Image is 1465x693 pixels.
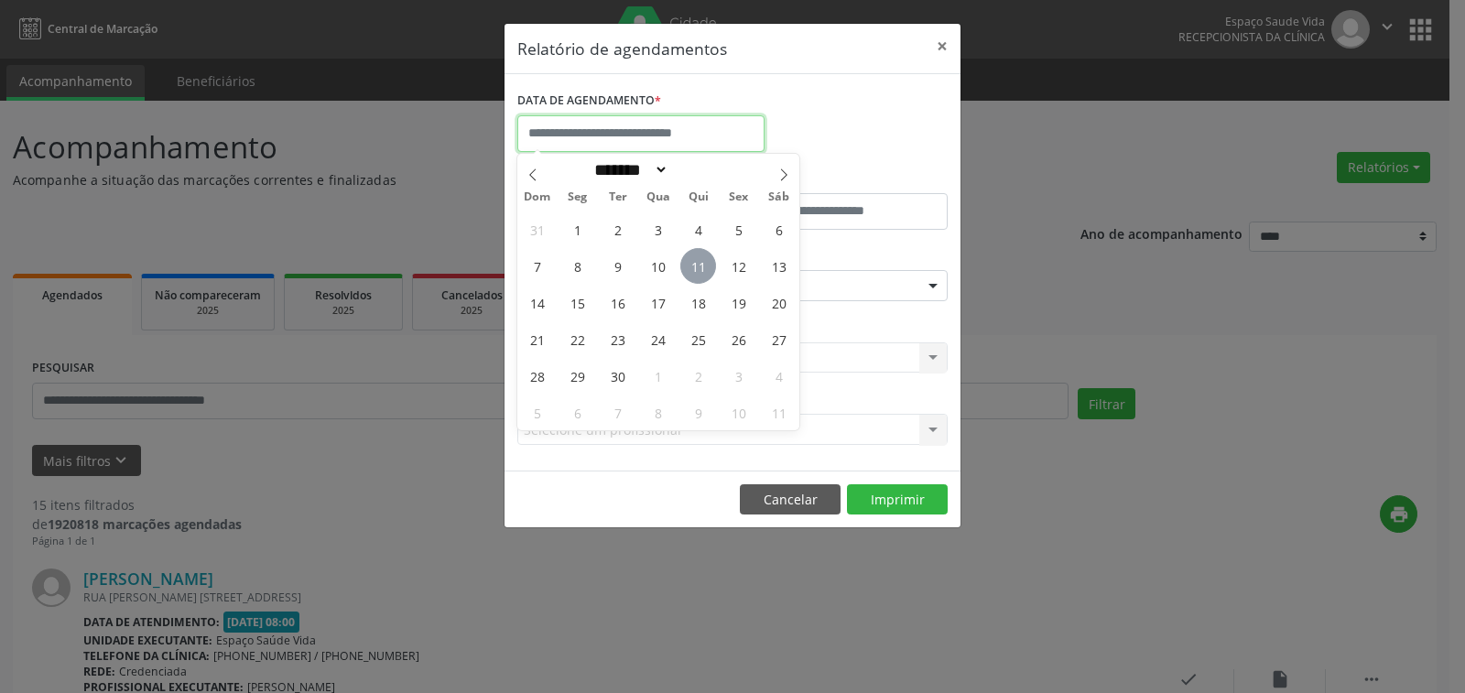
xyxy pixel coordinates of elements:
span: Outubro 5, 2025 [519,395,555,430]
span: Setembro 14, 2025 [519,285,555,320]
label: ATÉ [737,165,948,193]
span: Outubro 1, 2025 [640,358,676,394]
span: Outubro 9, 2025 [680,395,716,430]
span: Outubro 2, 2025 [680,358,716,394]
span: Outubro 7, 2025 [600,395,635,430]
span: Setembro 26, 2025 [721,321,756,357]
input: Year [668,160,729,179]
span: Setembro 9, 2025 [600,248,635,284]
span: Setembro 28, 2025 [519,358,555,394]
span: Outubro 6, 2025 [559,395,595,430]
span: Setembro 17, 2025 [640,285,676,320]
span: Setembro 6, 2025 [761,211,797,247]
span: Setembro 19, 2025 [721,285,756,320]
span: Outubro 3, 2025 [721,358,756,394]
span: Setembro 24, 2025 [640,321,676,357]
button: Imprimir [847,484,948,515]
span: Qua [638,191,678,203]
span: Agosto 31, 2025 [519,211,555,247]
span: Setembro 20, 2025 [761,285,797,320]
span: Setembro 27, 2025 [761,321,797,357]
span: Setembro 30, 2025 [600,358,635,394]
span: Setembro 3, 2025 [640,211,676,247]
span: Setembro 1, 2025 [559,211,595,247]
span: Sex [719,191,759,203]
span: Setembro 5, 2025 [721,211,756,247]
span: Setembro 16, 2025 [600,285,635,320]
span: Setembro 23, 2025 [600,321,635,357]
h5: Relatório de agendamentos [517,37,727,60]
span: Qui [678,191,719,203]
button: Close [924,24,960,69]
span: Seg [558,191,598,203]
span: Setembro 4, 2025 [680,211,716,247]
span: Outubro 4, 2025 [761,358,797,394]
span: Outubro 10, 2025 [721,395,756,430]
span: Setembro 21, 2025 [519,321,555,357]
span: Dom [517,191,558,203]
select: Month [588,160,668,179]
span: Setembro 29, 2025 [559,358,595,394]
span: Setembro 2, 2025 [600,211,635,247]
span: Outubro 11, 2025 [761,395,797,430]
label: DATA DE AGENDAMENTO [517,87,661,115]
button: Cancelar [740,484,841,515]
span: Setembro 8, 2025 [559,248,595,284]
span: Setembro 12, 2025 [721,248,756,284]
span: Outubro 8, 2025 [640,395,676,430]
span: Sáb [759,191,799,203]
span: Setembro 22, 2025 [559,321,595,357]
span: Setembro 11, 2025 [680,248,716,284]
span: Ter [598,191,638,203]
span: Setembro 13, 2025 [761,248,797,284]
span: Setembro 25, 2025 [680,321,716,357]
span: Setembro 18, 2025 [680,285,716,320]
span: Setembro 10, 2025 [640,248,676,284]
span: Setembro 7, 2025 [519,248,555,284]
span: Setembro 15, 2025 [559,285,595,320]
